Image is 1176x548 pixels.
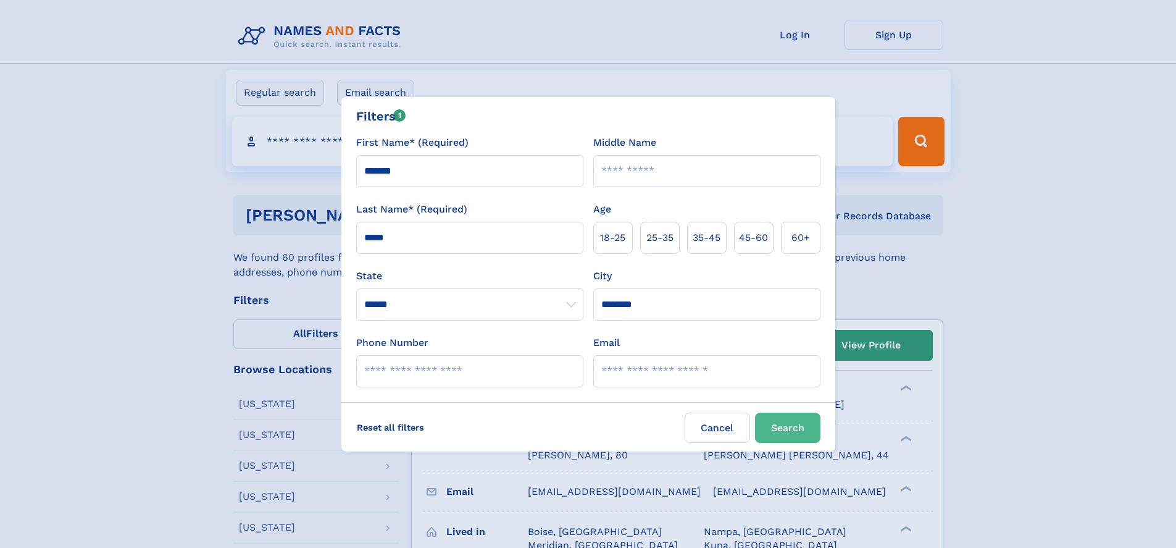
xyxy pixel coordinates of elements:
[693,230,720,245] span: 35‑45
[593,202,611,217] label: Age
[593,335,620,350] label: Email
[593,269,612,284] label: City
[356,107,406,125] div: Filters
[593,135,656,150] label: Middle Name
[685,413,750,443] label: Cancel
[356,335,428,350] label: Phone Number
[356,269,583,284] label: State
[356,202,467,217] label: Last Name* (Required)
[600,230,625,245] span: 18‑25
[791,230,810,245] span: 60+
[349,413,432,442] label: Reset all filters
[739,230,768,245] span: 45‑60
[646,230,673,245] span: 25‑35
[755,413,820,443] button: Search
[356,135,469,150] label: First Name* (Required)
